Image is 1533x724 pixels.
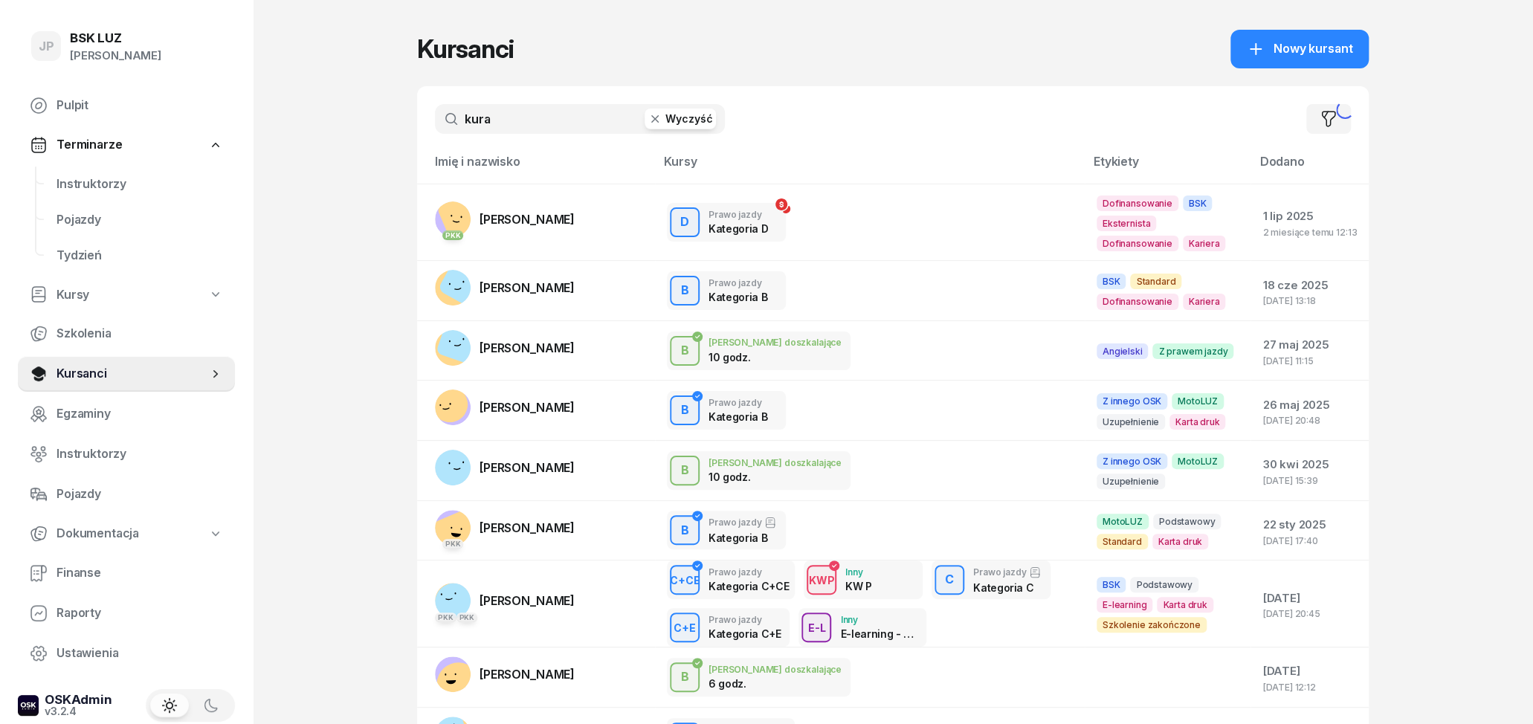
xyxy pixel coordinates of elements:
[435,583,575,618] a: PKKPKK[PERSON_NAME]
[435,201,575,237] a: PKK[PERSON_NAME]
[1097,195,1178,211] span: Dofinansowanie
[417,152,655,184] th: Imię i nazwisko
[664,571,706,589] div: C+CE
[1262,662,1357,681] div: [DATE]
[1097,453,1167,469] span: Z innego OSK
[57,485,223,504] span: Pojazdy
[709,531,776,544] div: Kategoria B
[670,456,700,485] button: B
[709,410,767,423] div: Kategoria B
[935,565,964,595] button: C
[18,595,235,631] a: Raporty
[709,398,767,407] div: Prawo jazdy
[70,46,161,65] div: [PERSON_NAME]
[480,520,575,535] span: [PERSON_NAME]
[709,222,768,235] div: Kategoria D
[18,356,235,392] a: Kursanci
[675,278,695,303] div: B
[1085,152,1251,184] th: Etykiety
[670,276,700,306] button: B
[1172,453,1224,469] span: MotoLUZ
[801,618,831,637] div: E-L
[845,567,872,577] div: Inny
[803,571,841,589] div: KWP
[1097,473,1165,489] span: Uzupełnienie
[1097,617,1207,633] span: Szkolenie zakończone
[18,316,235,352] a: Szkolenia
[1097,393,1167,409] span: Z innego OSK
[1097,236,1178,251] span: Dofinansowanie
[18,476,235,512] a: Pojazdy
[1183,195,1213,211] span: BSK
[1169,414,1225,430] span: Karta druk
[480,667,575,682] span: [PERSON_NAME]
[1262,609,1357,618] div: [DATE] 20:45
[435,390,575,425] a: [PERSON_NAME]
[670,336,700,366] button: B
[709,291,767,303] div: Kategoria B
[670,613,700,642] button: C+E
[801,613,831,642] button: E-L
[1262,296,1357,306] div: [DATE] 13:18
[435,510,575,546] a: PKK[PERSON_NAME]
[70,32,161,45] div: BSK LUZ
[417,36,514,62] h1: Kursanci
[18,517,235,551] a: Dokumentacja
[1183,294,1226,309] span: Kariera
[675,665,695,690] div: B
[18,278,235,312] a: Kursy
[709,627,781,640] div: Kategoria C+E
[57,445,223,464] span: Instruktorzy
[18,695,39,716] img: logo-xs-dark@2x.png
[1262,589,1357,608] div: [DATE]
[45,238,235,274] a: Tydzień
[655,152,1085,184] th: Kursy
[709,567,786,577] div: Prawo jazdy
[480,593,575,608] span: [PERSON_NAME]
[1262,207,1357,226] div: 1 lip 2025
[1262,682,1357,692] div: [DATE] 12:12
[675,458,695,483] div: B
[435,450,575,485] a: [PERSON_NAME]
[1097,274,1126,289] span: BSK
[480,340,575,355] span: [PERSON_NAME]
[845,580,872,592] div: KW P
[840,627,917,640] div: E-learning - 90 dni
[57,364,208,384] span: Kursanci
[57,96,223,115] span: Pulpit
[57,175,223,194] span: Instruktorzy
[1250,152,1369,184] th: Dodano
[45,694,112,706] div: OSKAdmin
[57,135,122,155] span: Terminarze
[670,207,700,237] button: D
[1262,515,1357,534] div: 22 sty 2025
[57,604,223,623] span: Raporty
[709,278,767,288] div: Prawo jazdy
[670,662,700,692] button: B
[57,285,89,305] span: Kursy
[1262,356,1357,366] div: [DATE] 11:15
[1152,343,1233,359] span: Z prawem jazdy
[1274,39,1352,59] span: Nowy kursant
[1097,534,1148,549] span: Standard
[18,636,235,671] a: Ustawienia
[1097,577,1126,592] span: BSK
[39,40,54,53] span: JP
[1183,236,1226,251] span: Kariera
[1262,416,1357,425] div: [DATE] 20:48
[1262,455,1357,474] div: 30 kwi 2025
[1152,534,1208,549] span: Karta druk
[670,565,700,595] button: C+CE
[1130,577,1198,592] span: Podstawowy
[709,458,842,468] div: [PERSON_NAME] doszkalające
[57,404,223,424] span: Egzaminy
[1157,597,1213,613] span: Karta druk
[709,210,768,219] div: Prawo jazdy
[675,518,695,543] div: B
[973,581,1041,594] div: Kategoria C
[709,580,786,592] div: Kategoria C+CE
[480,212,575,227] span: [PERSON_NAME]
[442,539,464,549] div: PKK
[57,210,223,230] span: Pojazdy
[435,613,456,622] div: PKK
